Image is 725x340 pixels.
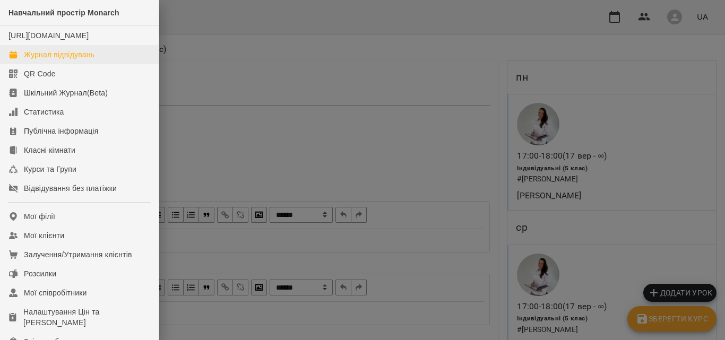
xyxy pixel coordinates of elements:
div: Налаштування Цін та [PERSON_NAME] [23,307,150,328]
div: Шкільний Журнал(Beta) [24,88,108,98]
div: Статистика [24,107,64,117]
div: Мої співробітники [24,287,87,298]
div: Залучення/Утримання клієнтів [24,249,132,260]
div: Мої клієнти [24,230,64,241]
div: Публічна інформація [24,126,98,136]
div: Класні кімнати [24,145,75,155]
div: Розсилки [24,268,56,279]
div: Мої філії [24,211,55,222]
div: Журнал відвідувань [24,49,94,60]
div: Курси та Групи [24,164,76,175]
div: Відвідування без платіжки [24,183,117,194]
div: QR Code [24,68,56,79]
a: [URL][DOMAIN_NAME] [8,31,89,40]
span: Навчальний простір Monarch [8,8,119,17]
